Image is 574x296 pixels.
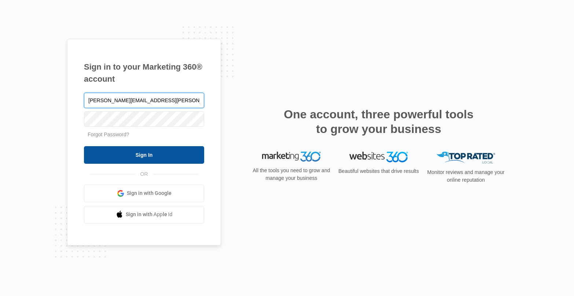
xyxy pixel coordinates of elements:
[250,167,332,182] p: All the tools you need to grow and manage your business
[338,167,420,175] p: Beautiful websites that drive results
[135,170,153,178] span: OR
[84,185,204,202] a: Sign in with Google
[84,206,204,223] a: Sign in with Apple Id
[349,152,408,162] img: Websites 360
[84,61,204,85] h1: Sign in to your Marketing 360® account
[84,93,204,108] input: Email
[282,107,476,136] h2: One account, three powerful tools to grow your business
[437,152,495,164] img: Top Rated Local
[88,132,129,137] a: Forgot Password?
[425,169,507,184] p: Monitor reviews and manage your online reputation
[127,189,172,197] span: Sign in with Google
[262,152,321,162] img: Marketing 360
[84,146,204,164] input: Sign In
[126,211,173,218] span: Sign in with Apple Id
